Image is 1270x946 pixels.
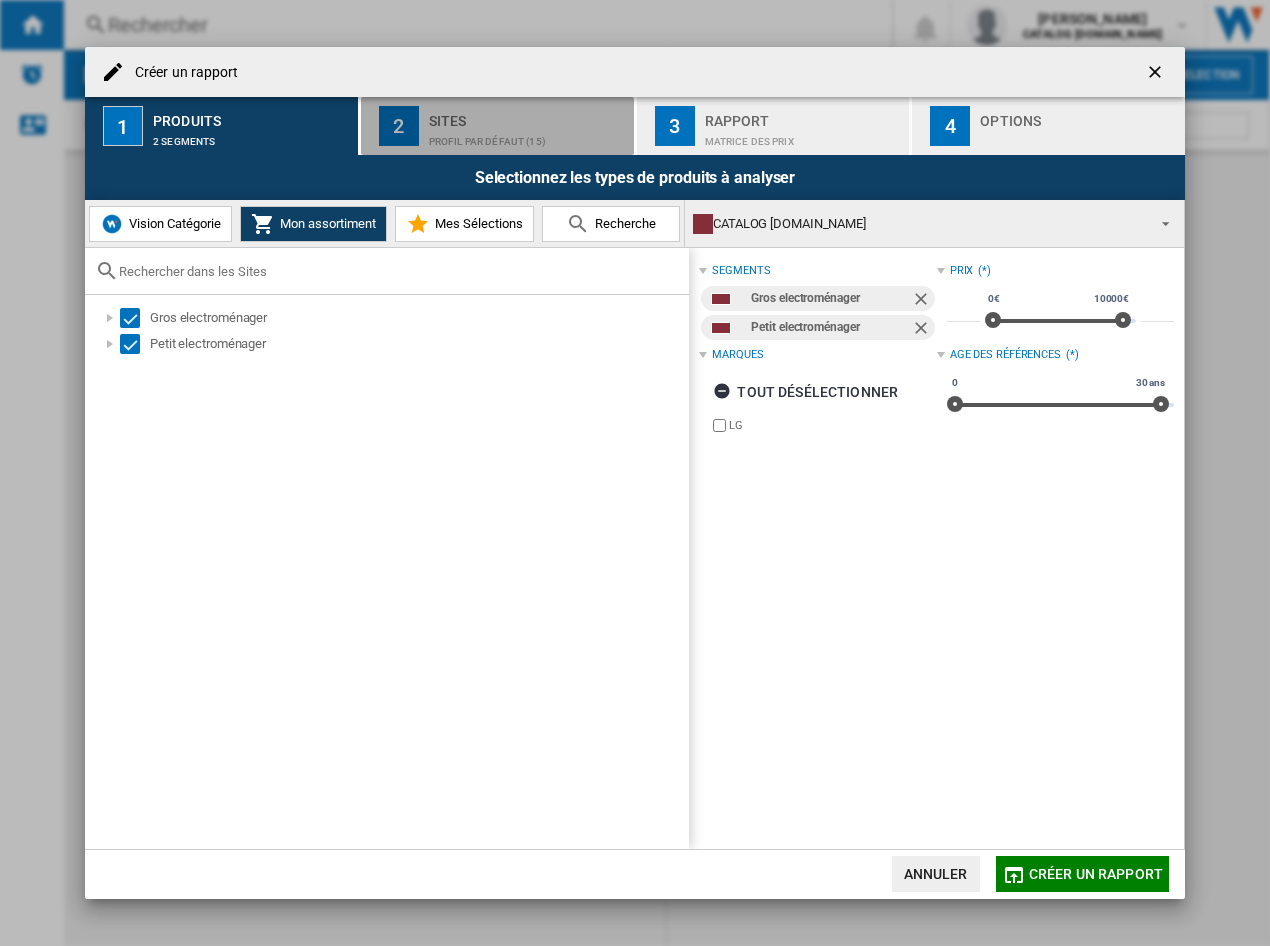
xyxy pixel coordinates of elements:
div: Prix [950,263,974,279]
div: Age des références [950,347,1061,363]
div: Matrice des prix [705,126,902,147]
button: Mon assortiment [240,206,387,242]
div: Produits [153,105,350,126]
span: Vision Catégorie [124,216,221,231]
span: 10000€ [1091,291,1132,307]
div: 1 [103,106,143,146]
div: 4 [930,106,970,146]
label: LG [729,418,936,433]
span: 0 [949,375,961,391]
button: getI18NText('BUTTONS.CLOSE_DIALOG') [1137,52,1177,92]
span: 0€ [985,291,1003,307]
h4: Créer un rapport [125,63,239,83]
div: Petit electroménager [751,315,910,340]
span: 30 ans [1133,375,1168,391]
div: Profil par défaut (15) [429,126,626,147]
span: Mes Sélections [430,216,523,231]
button: Recherche [542,206,680,242]
span: Recherche [590,216,656,231]
div: Options [980,105,1177,126]
div: 3 [655,106,695,146]
button: 3 Rapport Matrice des prix [637,97,912,155]
button: Vision Catégorie [89,206,232,242]
img: wiser-icon-blue.png [100,212,124,236]
button: tout désélectionner [707,374,904,410]
ng-md-icon: getI18NText('BUTTONS.CLOSE_DIALOG') [1145,62,1169,86]
input: brand.name [713,419,726,432]
input: Rechercher dans les Sites [119,264,679,279]
div: tout désélectionner [713,374,898,410]
div: segments [712,263,770,279]
div: CATALOG [DOMAIN_NAME] [693,210,1144,238]
md-checkbox: Select [120,308,150,328]
button: 1 Produits 2 segments [85,97,360,155]
div: Sites [429,105,626,126]
button: Annuler [892,856,980,892]
button: Créer un rapport [996,856,1169,892]
ng-md-icon: Retirer [911,318,935,342]
div: Gros electroménager [150,308,686,328]
button: 2 Sites Profil par défaut (15) [361,97,636,155]
span: Créer un rapport [1029,866,1163,882]
div: Petit electroménager [150,334,686,354]
div: 2 [379,106,419,146]
button: Mes Sélections [395,206,534,242]
div: 2 segments [153,126,350,147]
md-checkbox: Select [120,334,150,354]
button: 4 Options [912,97,1185,155]
div: Gros electroménager [751,286,910,311]
ng-md-icon: Retirer [911,289,935,313]
div: Marques [712,347,763,363]
span: Mon assortiment [275,216,376,231]
div: Selectionnez les types de produits à analyser [85,155,1185,200]
div: Rapport [705,105,902,126]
